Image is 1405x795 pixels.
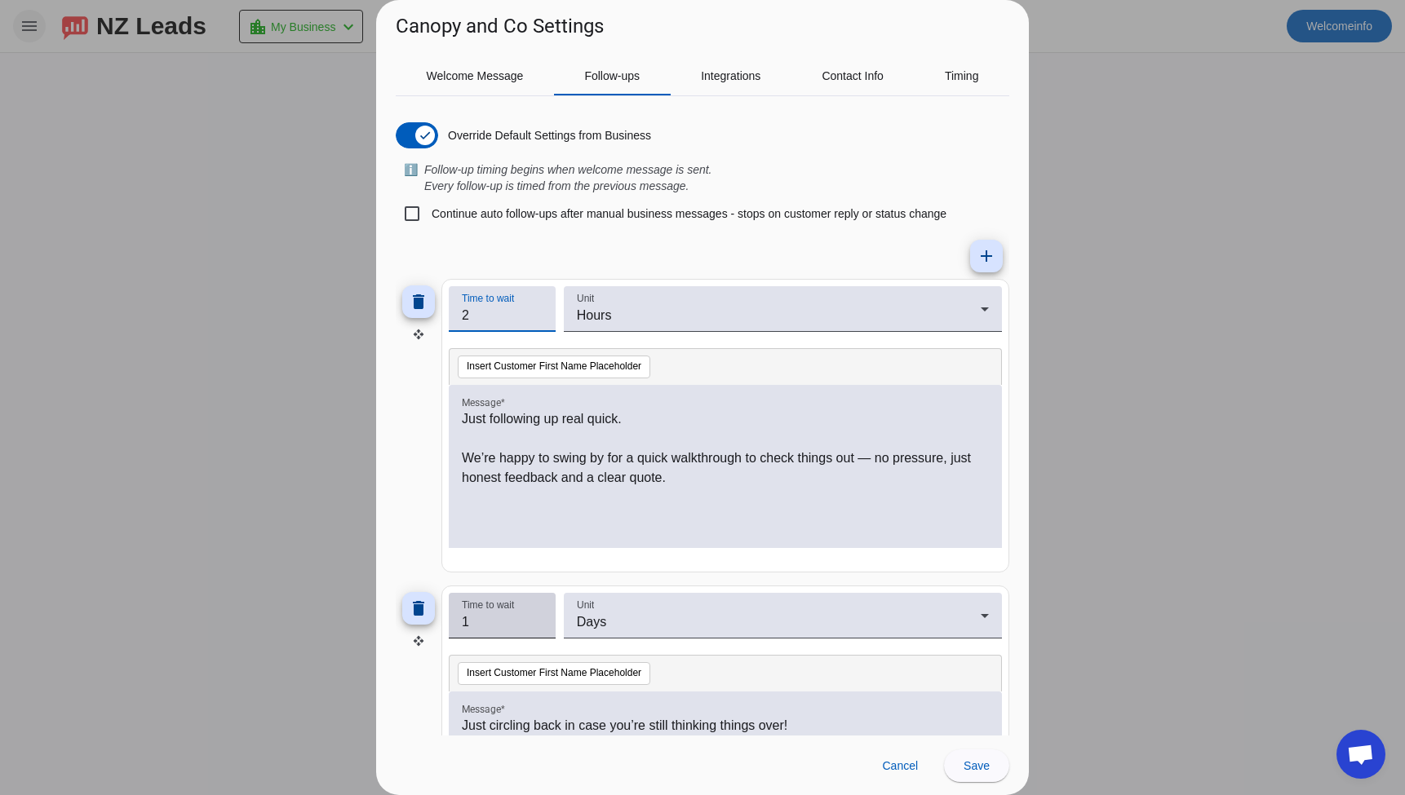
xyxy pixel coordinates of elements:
[462,448,989,488] p: We’re happy to swing by for a quick walkthrough to check things out — no pressure, just honest fe...
[409,598,428,618] mat-icon: delete
[409,292,428,311] mat-icon: delete
[427,70,524,82] span: Welcome Message
[577,615,606,629] span: Days
[701,70,760,82] span: Integrations
[882,759,918,772] span: Cancel
[977,246,996,266] mat-icon: add
[445,127,651,144] label: Override Default Settings from Business
[945,70,979,82] span: Timing
[584,70,640,82] span: Follow-ups
[462,599,514,610] mat-label: Time to wait
[404,161,418,194] span: ℹ️
[428,205,946,222] label: Continue auto follow-ups after manual business messages - stops on customer reply or status change
[396,13,604,39] h1: Canopy and Co Settings
[462,716,989,735] p: Just circling back in case you’re still thinking things over!
[869,749,931,782] button: Cancel
[458,356,650,378] button: Insert Customer First Name Placeholder
[577,599,594,610] mat-label: Unit
[822,70,884,82] span: Contact Info
[944,749,1009,782] button: Save
[462,409,989,429] p: Just following up real quick.
[577,294,594,304] mat-label: Unit
[458,662,650,685] button: Insert Customer First Name Placeholder
[964,759,990,772] span: Save
[1336,730,1385,779] div: Open chat
[462,294,514,304] mat-label: Time to wait
[424,163,712,192] i: Follow-up timing begins when welcome message is sent. Every follow-up is timed from the previous ...
[577,308,612,322] span: Hours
